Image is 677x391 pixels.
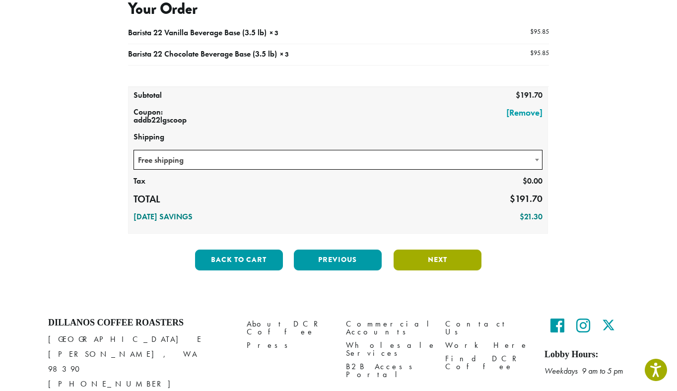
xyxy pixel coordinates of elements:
[48,318,232,328] h4: Dillanos Coffee Roasters
[129,104,212,129] th: Coupon: addb22lgscoop
[520,211,524,222] span: $
[134,150,542,170] span: Free shipping
[516,90,520,100] span: $
[445,339,530,352] a: Work Here
[523,176,542,186] bdi: 0.00
[530,49,549,57] bdi: 95.85
[544,366,623,376] em: Weekdays 9 am to 5 pm
[516,90,542,100] bdi: 191.70
[247,318,331,339] a: About DCR Coffee
[530,49,534,57] span: $
[134,150,542,170] span: Free shipping
[294,250,382,270] button: Previous
[346,360,430,382] a: B2B Access Portal
[270,28,278,37] strong: × 3
[129,190,212,209] th: Total
[510,193,515,205] span: $
[128,49,277,59] span: Barista 22 Chocolate Beverage Base (3.5 lb)
[129,209,361,226] th: [DATE] Savings
[247,339,331,352] a: Press
[129,173,212,190] th: Tax
[128,27,267,38] span: Barista 22 Vanilla Beverage Base (3.5 lb)
[195,250,283,270] button: Back to cart
[394,250,481,270] button: Next
[523,176,527,186] span: $
[129,129,547,146] th: Shipping
[544,349,629,360] h5: Lobby Hours:
[530,27,549,36] bdi: 95.85
[217,108,542,117] a: [Remove]
[346,318,430,339] a: Commercial Accounts
[129,87,212,104] th: Subtotal
[280,50,289,59] strong: × 3
[346,339,430,360] a: Wholesale Services
[530,27,534,36] span: $
[510,193,542,205] bdi: 191.70
[445,352,530,374] a: Find DCR Coffee
[520,211,542,222] bdi: 21.30
[445,318,530,339] a: Contact Us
